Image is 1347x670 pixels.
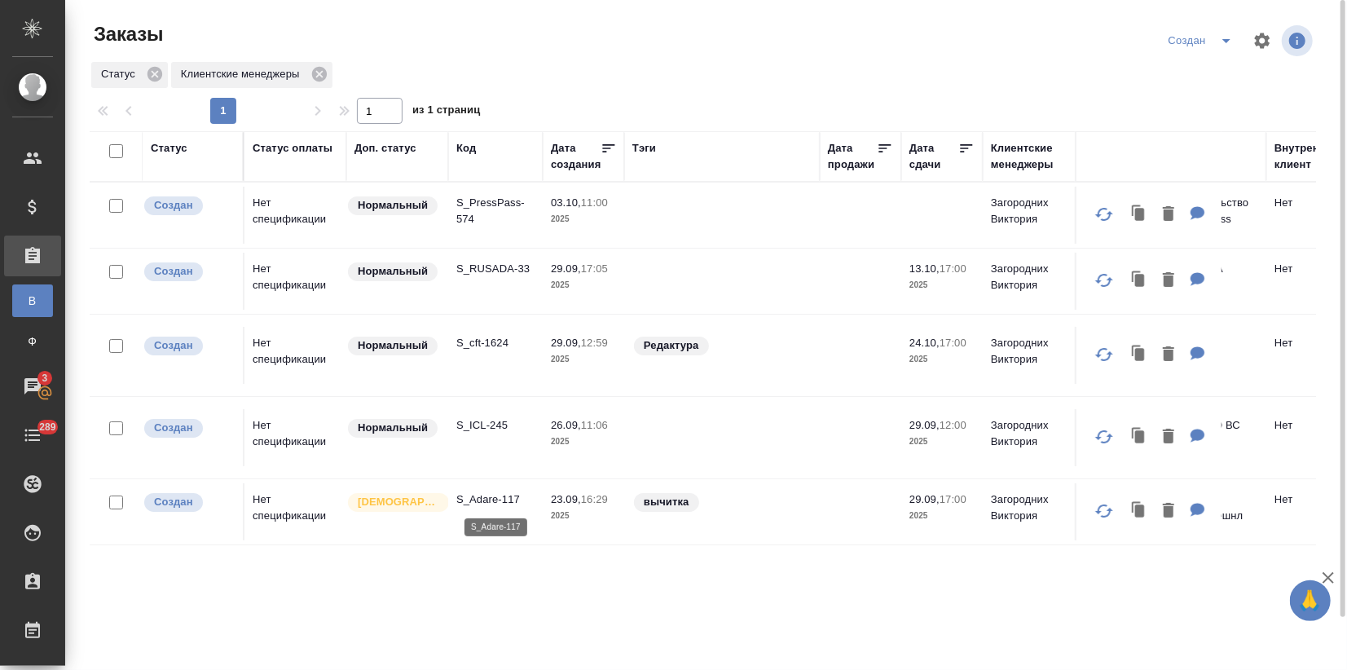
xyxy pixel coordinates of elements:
span: Посмотреть информацию [1282,25,1316,56]
span: Ф [20,333,45,350]
p: 29.09, [551,262,581,275]
div: Выставляется автоматически при создании заказа [143,261,235,283]
p: Нет [1274,335,1340,351]
div: Дата продажи [828,140,877,173]
p: 2025 [909,277,975,293]
button: Обновить [1085,335,1124,374]
a: 289 [4,415,61,456]
td: Загородних Виктория [983,253,1077,310]
p: 11:06 [581,419,608,431]
button: Для КМ: 01.10.: КМ отправила клиенту смету. КЛ: Данную задачу планируем запустить в октябре-ноябре. [1182,338,1213,372]
button: Обновить [1085,261,1124,300]
button: Удалить [1155,495,1182,528]
p: Создан [154,494,193,510]
p: 29.09, [909,493,940,505]
p: 2025 [551,434,616,450]
button: Удалить [1155,421,1182,454]
div: вычитка [632,491,812,514]
p: 23.09, [551,493,581,505]
p: 17:05 [581,262,608,275]
p: Нет [1274,195,1340,211]
div: Выставляется автоматически для первых 3 заказов нового контактного лица. Особое внимание [346,491,440,514]
p: Нормальный [358,337,428,354]
button: Для КМ: 29.09. КЛ: отправила напоминание. В среде повторю. 30.09. КЛ: Спасибо большое за оценку! ... [1182,421,1213,454]
p: Нормальный [358,263,428,280]
div: Код [456,140,476,156]
p: Создан [154,420,193,436]
p: 12:59 [581,337,608,349]
p: Статус [101,66,141,82]
p: 17:00 [940,337,966,349]
p: Нормальный [358,420,428,436]
p: Клиентские менеджеры [181,66,306,82]
span: Заказы [90,21,163,47]
button: Клонировать [1124,264,1155,298]
p: S_RUSADA-33 [456,261,535,277]
div: Редактура [632,335,812,357]
p: 2025 [909,434,975,450]
p: 11:00 [581,196,608,209]
div: Статус по умолчанию для стандартных заказов [346,195,440,217]
div: Выставляется автоматически при создании заказа [143,491,235,514]
p: S_cft-1624 [456,335,535,351]
button: Клонировать [1124,421,1155,454]
button: Обновить [1085,417,1124,456]
div: Тэги [632,140,656,156]
button: Для КМ: 29.09. КМ: отправила напоминание клиенту 29.09. КЛ: Пока ждём согласования макета. Вернус... [1182,495,1213,528]
p: Создан [154,263,193,280]
a: 3 [4,366,61,407]
p: 2025 [551,277,616,293]
td: Загородних Виктория [983,409,1077,466]
td: Нет спецификации [244,327,346,384]
td: Нет спецификации [244,253,346,310]
button: Удалить [1155,264,1182,298]
p: Нет [1274,491,1340,508]
button: Обновить [1085,491,1124,531]
span: 289 [29,419,66,435]
div: Клиентские менеджеры [171,62,332,88]
p: Создан [154,337,193,354]
td: Загородних Виктория [983,483,1077,540]
td: Нет спецификации [244,409,346,466]
button: Для КМ: КЛ 30.09.: Спасибо за представленную смету. Передали на согласование руководству. Свяжемс... [1182,264,1213,298]
button: Клонировать [1124,338,1155,372]
p: 29.09, [909,419,940,431]
td: Нет спецификации [244,483,346,540]
div: Статус по умолчанию для стандартных заказов [346,417,440,439]
button: 🙏 [1290,580,1331,621]
button: Клонировать [1124,198,1155,231]
p: [DEMOGRAPHIC_DATA] [358,494,439,510]
p: 2025 [909,508,975,524]
td: Нет спецификации [244,187,346,244]
p: Нет [1274,417,1340,434]
p: 12:00 [940,419,966,431]
div: Выставляется автоматически при создании заказа [143,335,235,357]
div: Выставляется автоматически при создании заказа [143,417,235,439]
p: Создан [154,197,193,214]
p: 13.10, [909,262,940,275]
p: 29.09, [551,337,581,349]
td: Загородних Виктория [983,327,1077,384]
p: 17:00 [940,493,966,505]
td: Загородних Виктория [983,187,1077,244]
p: 17:00 [940,262,966,275]
span: Настроить таблицу [1243,21,1282,60]
p: 16:29 [581,493,608,505]
button: Удалить [1155,338,1182,372]
a: В [12,284,53,317]
p: S_ICL-245 [456,417,535,434]
p: 24.10, [909,337,940,349]
div: Клиентские менеджеры [991,140,1069,173]
span: 🙏 [1296,584,1324,618]
div: Дата создания [551,140,601,173]
p: 2025 [551,351,616,368]
span: 3 [32,370,57,386]
div: Статус оплаты [253,140,332,156]
p: 2025 [909,351,975,368]
div: Статус [151,140,187,156]
span: В [20,293,45,309]
p: Редактура [644,337,699,354]
p: S_Adare-117 [456,491,535,508]
p: 2025 [551,211,616,227]
p: 26.09, [551,419,581,431]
